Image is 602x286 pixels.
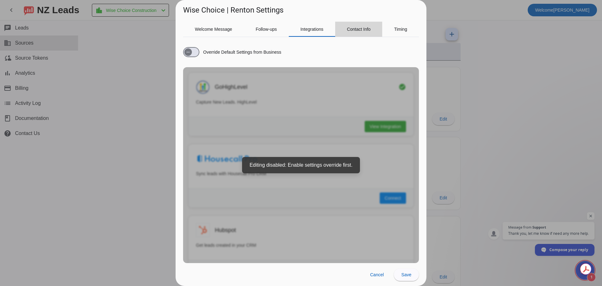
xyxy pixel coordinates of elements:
[195,27,232,31] span: Welcome Message
[183,5,283,15] h1: Wise Choice | Renton Settings
[394,27,407,31] span: Timing
[347,27,371,31] span: Contact Info
[394,268,419,281] button: Save
[401,272,411,277] span: Save
[365,268,389,281] button: Cancel
[202,49,281,55] label: Override Default Settings from Business
[370,272,384,277] span: Cancel
[256,27,277,31] span: Follow-ups
[300,27,323,31] span: Integrations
